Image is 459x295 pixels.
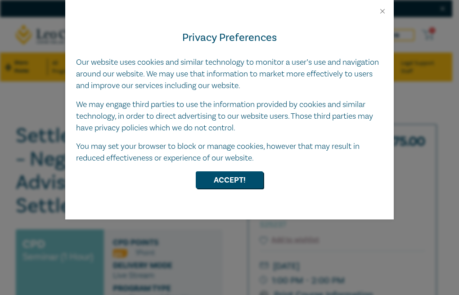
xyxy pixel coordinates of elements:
[76,30,383,46] h4: Privacy Preferences
[196,171,263,188] button: Accept!
[76,57,383,92] p: Our website uses cookies and similar technology to monitor a user’s use and navigation around our...
[76,99,383,134] p: We may engage third parties to use the information provided by cookies and similar technology, in...
[76,141,383,164] p: You may set your browser to block or manage cookies, however that may result in reduced effective...
[378,7,387,15] button: Close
